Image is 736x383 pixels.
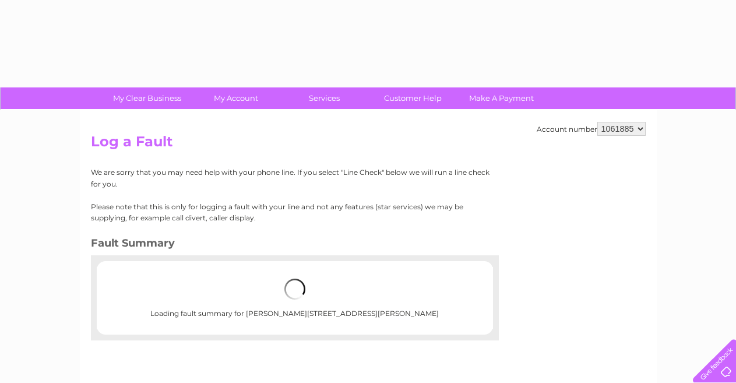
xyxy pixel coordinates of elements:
[134,267,456,329] div: Loading fault summary for [PERSON_NAME][STREET_ADDRESS][PERSON_NAME]
[284,279,305,300] img: loading
[91,167,490,189] p: We are sorry that you may need help with your phone line. If you select "Line Check" below we wil...
[99,87,195,109] a: My Clear Business
[91,201,490,223] p: Please note that this is only for logging a fault with your line and not any features (star servi...
[188,87,284,109] a: My Account
[91,133,646,156] h2: Log a Fault
[537,122,646,136] div: Account number
[276,87,372,109] a: Services
[453,87,550,109] a: Make A Payment
[91,235,490,255] h3: Fault Summary
[365,87,461,109] a: Customer Help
